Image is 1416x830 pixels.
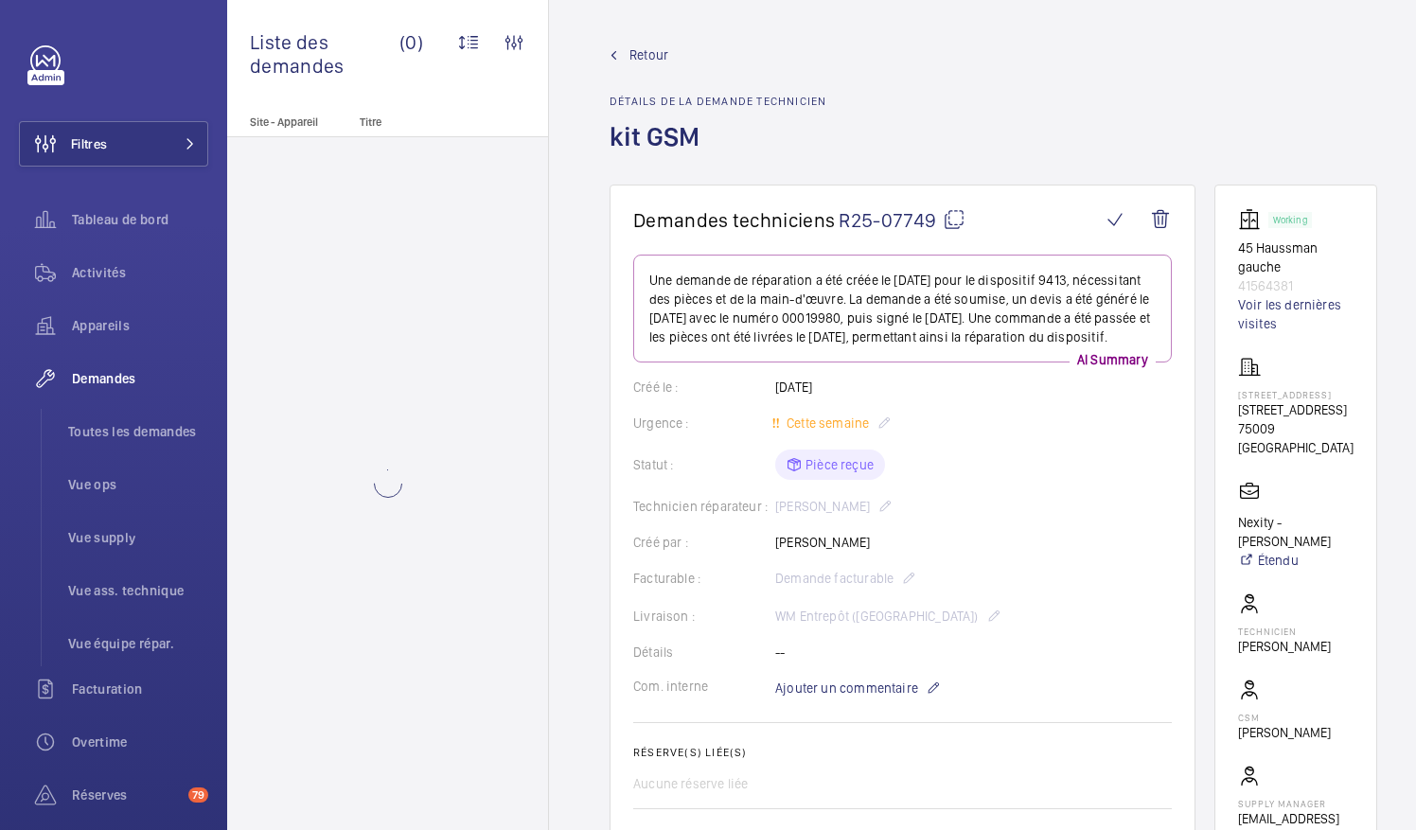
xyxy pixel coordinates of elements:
span: Toutes les demandes [68,422,208,441]
span: Ajouter un commentaire [775,679,918,698]
span: Demandes techniciens [633,208,835,232]
a: Étendu [1238,551,1354,570]
span: Overtime [72,733,208,751]
p: 45 Haussman gauche [1238,238,1354,276]
p: 75009 [GEOGRAPHIC_DATA] [1238,419,1354,457]
span: Liste des demandes [250,30,399,78]
p: Working [1273,217,1307,223]
a: Voir les dernières visites [1238,295,1354,333]
p: [STREET_ADDRESS] [1238,400,1354,419]
span: Activités [72,263,208,282]
p: CSM [1238,712,1331,723]
p: [PERSON_NAME] [1238,723,1331,742]
h2: Détails de la demande technicien [610,95,826,108]
span: Vue ass. technique [68,581,208,600]
h1: kit GSM [610,119,826,185]
span: Filtres [71,134,107,153]
span: Vue supply [68,528,208,547]
p: 41564381 [1238,276,1354,295]
h2: Réserve(s) liée(s) [633,746,1172,759]
span: Appareils [72,316,208,335]
p: Site - Appareil [227,115,352,129]
span: Vue ops [68,475,208,494]
span: 79 [188,787,208,803]
img: elevator.svg [1238,208,1268,231]
span: Demandes [72,369,208,388]
span: Retour [629,45,668,64]
p: Titre [360,115,485,129]
p: [STREET_ADDRESS] [1238,389,1354,400]
p: Une demande de réparation a été créée le [DATE] pour le dispositif 9413, nécessitant des pièces e... [649,271,1156,346]
p: AI Summary [1070,350,1156,369]
button: Filtres [19,121,208,167]
p: [PERSON_NAME] [1238,637,1331,656]
span: Vue équipe répar. [68,634,208,653]
span: Réserves [72,786,181,804]
p: Nexity - [PERSON_NAME] [1238,513,1354,551]
span: Tableau de bord [72,210,208,229]
p: Technicien [1238,626,1331,637]
span: R25-07749 [839,208,965,232]
p: Supply manager [1238,798,1354,809]
span: Facturation [72,680,208,698]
